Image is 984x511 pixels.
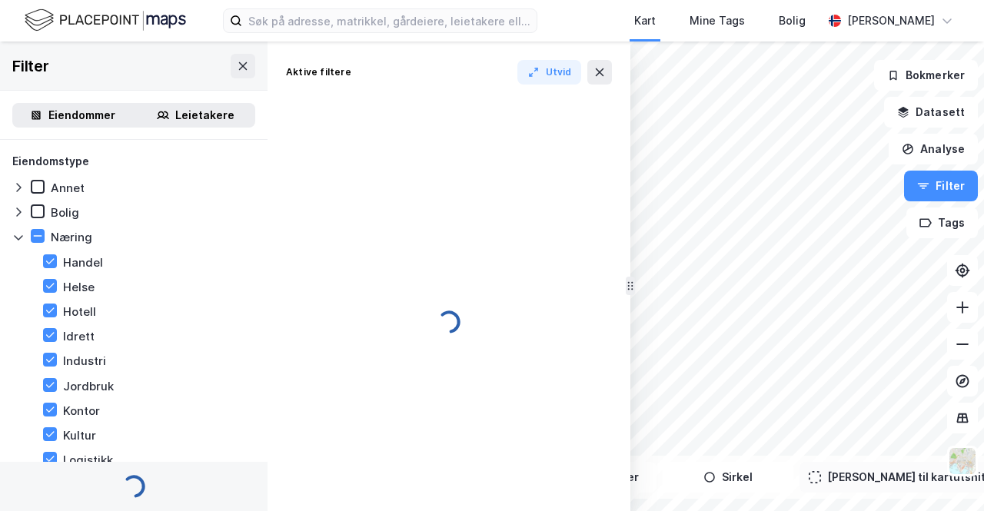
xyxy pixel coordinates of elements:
[847,12,935,30] div: [PERSON_NAME]
[907,437,984,511] iframe: Chat Widget
[779,12,806,30] div: Bolig
[25,7,186,34] img: logo.f888ab2527a4732fd821a326f86c7f29.svg
[907,437,984,511] div: Kontrollprogram for chat
[242,9,537,32] input: Søk på adresse, matrikkel, gårdeiere, leietakere eller personer
[634,12,656,30] div: Kart
[690,12,745,30] div: Mine Tags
